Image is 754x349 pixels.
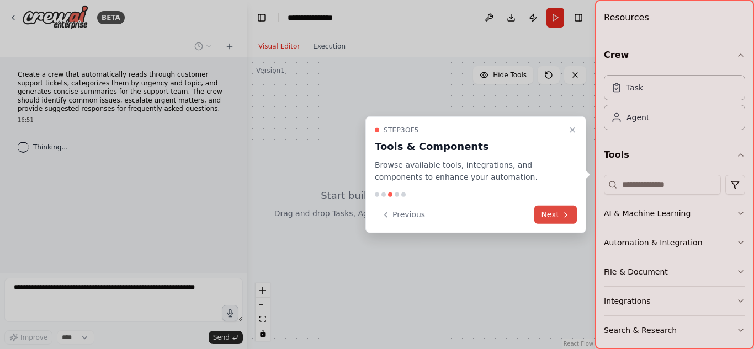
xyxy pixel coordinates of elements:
[534,206,577,224] button: Next
[375,138,564,154] h3: Tools & Components
[566,123,579,136] button: Close walkthrough
[375,158,564,184] p: Browse available tools, integrations, and components to enhance your automation.
[384,125,419,134] span: Step 3 of 5
[375,206,432,224] button: Previous
[254,10,269,25] button: Hide left sidebar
